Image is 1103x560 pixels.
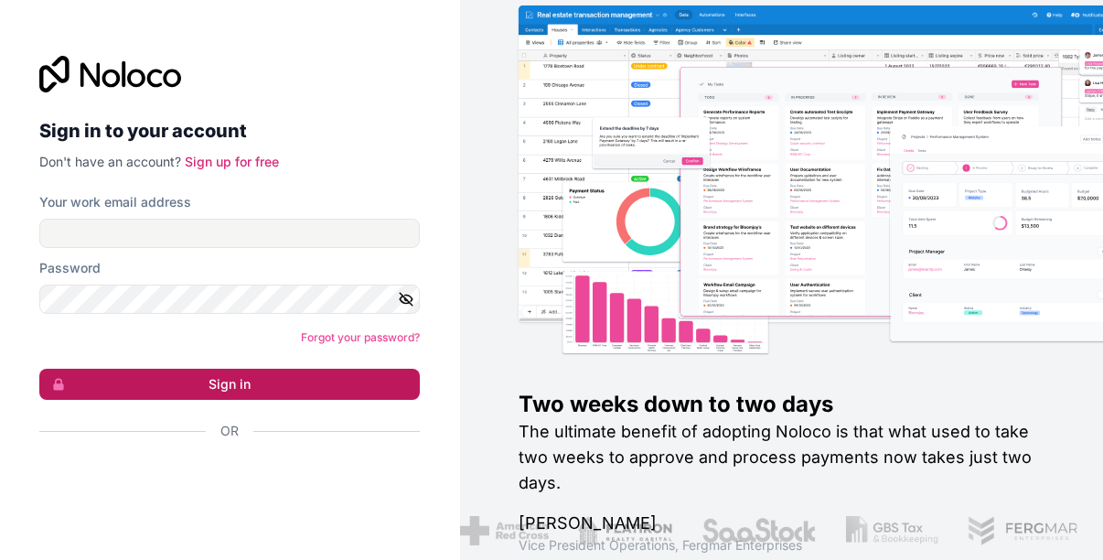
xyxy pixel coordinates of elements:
button: Sign in [39,369,420,400]
label: Password [39,259,101,277]
h1: [PERSON_NAME] [519,511,1045,536]
img: /assets/american-red-cross-BAupjrZR.png [460,516,549,545]
span: Or [220,422,239,440]
span: Don't have an account? [39,154,181,169]
a: Sign up for free [185,154,279,169]
input: Password [39,285,420,314]
h2: The ultimate benefit of adopting Noloco is that what used to take two weeks to approve and proces... [519,419,1045,496]
h2: Sign in to your account [39,114,420,147]
h1: Vice President Operations , Fergmar Enterprises [519,536,1045,555]
label: Your work email address [39,193,191,211]
a: Forgot your password? [301,330,420,344]
iframe: Sign in with Google Button [30,460,414,501]
h1: Two weeks down to two days [519,390,1045,419]
input: Email address [39,219,420,248]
